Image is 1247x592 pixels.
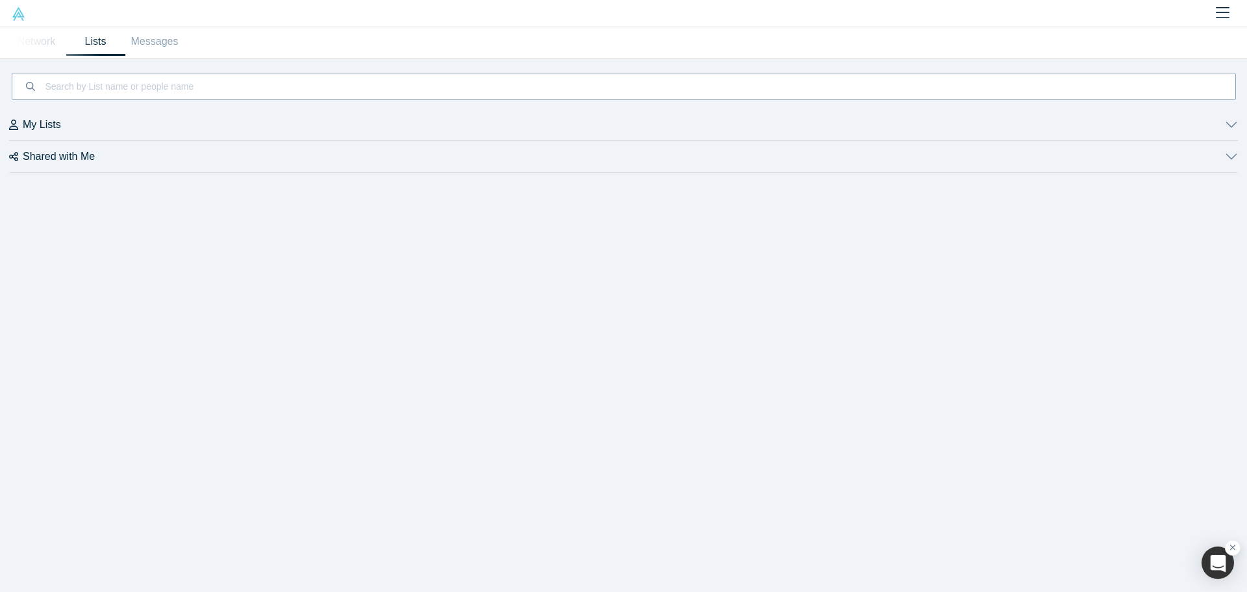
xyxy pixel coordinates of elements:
[44,73,1235,99] input: Search by List name or people name
[125,27,184,56] a: Messages
[7,27,66,56] a: Network
[12,7,25,21] img: Alchemist Vault Logo
[9,109,1238,140] button: My Lists
[66,27,125,56] a: Lists
[9,141,1238,172] button: Shared with Me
